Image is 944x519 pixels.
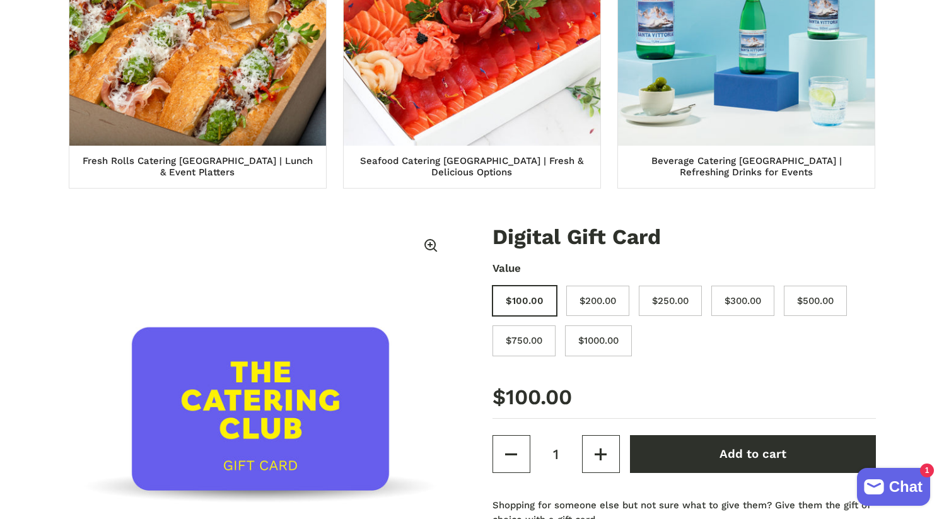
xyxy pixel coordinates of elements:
[492,325,556,356] label: $750.00
[492,382,572,413] span: $100.00
[720,447,786,461] span: Add to cart
[492,260,876,276] span: Value
[492,286,557,317] label: $100.00
[565,325,632,356] label: $1000.00
[853,468,934,509] inbox-online-store-chat: Shopify online store chat
[582,435,620,473] button: Increase quantity
[566,286,629,317] label: $200.00
[784,286,847,317] label: $500.00
[83,155,313,180] span: Fresh Rolls Catering [GEOGRAPHIC_DATA] | Lunch & Event Platters
[651,155,842,180] span: Beverage Catering [GEOGRAPHIC_DATA] | Refreshing Drinks for Events
[630,435,876,473] button: Add to cart
[492,226,876,248] h2: Digital Gift Card
[711,286,774,317] label: $300.00
[360,155,583,180] span: Seafood Catering [GEOGRAPHIC_DATA] | Fresh & Delicious Options
[492,435,530,473] button: Decrease quantity
[639,286,702,317] label: $250.00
